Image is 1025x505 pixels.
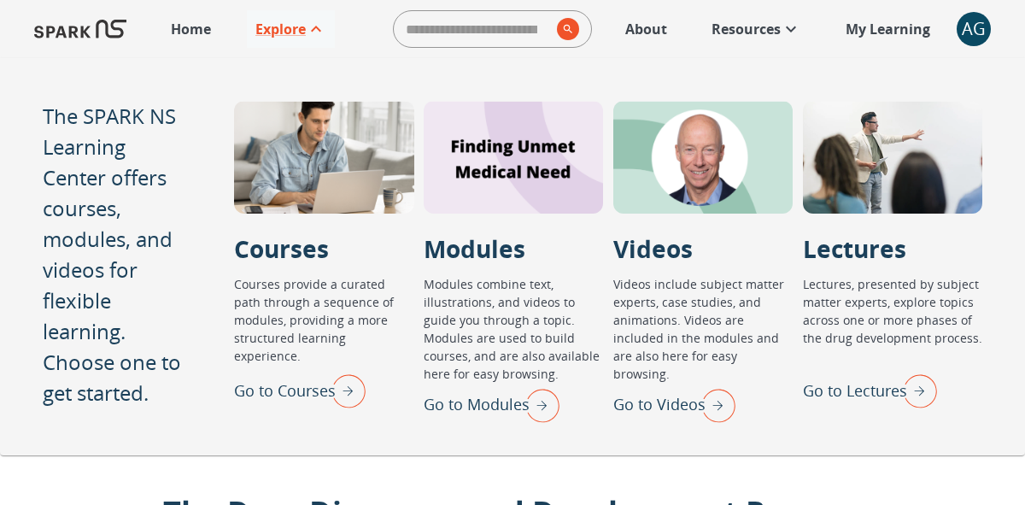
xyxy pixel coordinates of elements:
img: right arrow [517,383,559,427]
div: Videos [613,101,793,214]
div: Go to Lectures [803,368,937,413]
p: Explore [255,19,306,39]
a: My Learning [837,10,940,48]
div: Courses [234,101,413,214]
p: Modules combine text, illustrations, and videos to guide you through a topic. Modules are used to... [424,275,603,383]
p: My Learning [846,19,930,39]
p: Go to Videos [613,393,706,416]
p: Videos [613,231,693,267]
img: right arrow [323,368,366,413]
img: right arrow [693,383,735,427]
p: Videos include subject matter experts, case studies, and animations. Videos are included in the m... [613,275,793,383]
p: Modules [424,231,525,267]
p: Resources [712,19,781,39]
img: right arrow [894,368,937,413]
p: Courses provide a curated path through a sequence of modules, providing a more structured learnin... [234,275,413,368]
p: Courses [234,231,329,267]
div: Go to Courses [234,368,366,413]
a: Home [162,10,220,48]
p: Go to Courses [234,379,336,402]
a: Resources [703,10,810,48]
img: Logo of SPARK at Stanford [34,9,126,50]
p: The SPARK NS Learning Center offers courses, modules, and videos for flexible learning. Choose on... [43,101,191,408]
p: Go to Modules [424,393,530,416]
a: About [617,10,676,48]
p: Lectures, presented by subject matter experts, explore topics across one or more phases of the dr... [803,275,982,368]
button: search [550,11,579,47]
div: Go to Videos [613,383,735,427]
a: Explore [247,10,335,48]
div: Lectures [803,101,982,214]
div: Modules [424,101,603,214]
p: Lectures [803,231,906,267]
p: About [625,19,667,39]
div: Go to Modules [424,383,559,427]
p: Home [171,19,211,39]
button: account of current user [957,12,991,46]
p: Go to Lectures [803,379,907,402]
div: AG [957,12,991,46]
